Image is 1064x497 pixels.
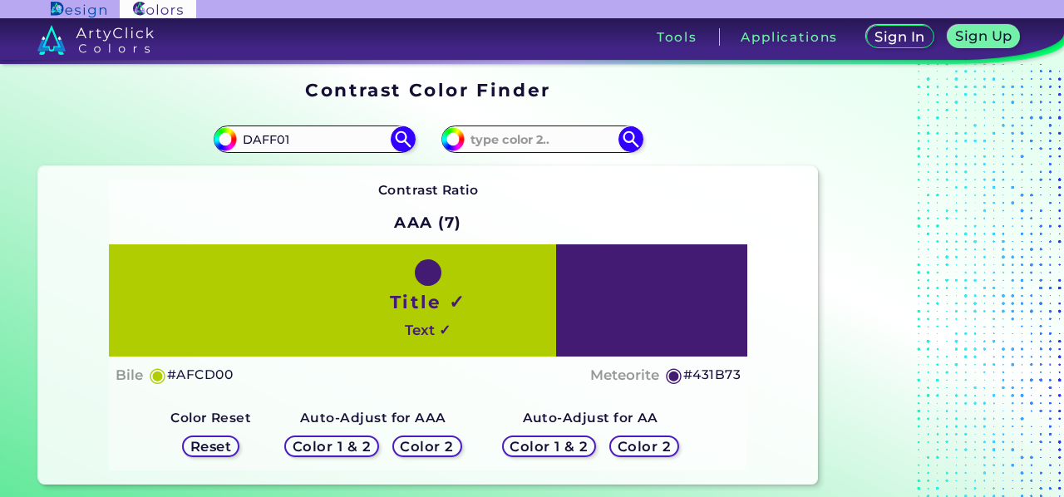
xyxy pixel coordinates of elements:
[657,31,697,43] h3: Tools
[190,440,232,454] h5: Reset
[825,74,1032,491] iframe: Advertisement
[293,440,372,454] h5: Color 1 & 2
[378,182,479,198] strong: Contrast Ratio
[400,440,454,454] h5: Color 2
[510,440,589,454] h5: Color 1 & 2
[116,363,143,387] h4: Bile
[149,365,167,385] h5: ◉
[305,77,550,102] h1: Contrast Color Finder
[947,25,1020,48] a: Sign Up
[51,2,106,17] img: ArtyClick Design logo
[391,126,416,151] img: icon search
[618,126,643,151] img: icon search
[955,29,1012,43] h5: Sign Up
[167,364,233,386] h5: #AFCD00
[866,25,934,48] a: Sign In
[590,363,659,387] h4: Meteorite
[683,364,741,386] h5: #431B73
[523,410,658,426] strong: Auto-Adjust for AA
[237,128,392,150] input: type color 1..
[390,289,466,314] h1: Title ✓
[300,410,446,426] strong: Auto-Adjust for AAA
[170,410,251,426] strong: Color Reset
[37,25,155,55] img: logo_artyclick_colors_white.svg
[741,31,838,43] h3: Applications
[874,30,925,44] h5: Sign In
[387,204,469,241] h2: AAA (7)
[465,128,619,150] input: type color 2..
[405,318,451,342] h4: Text ✓
[665,365,683,385] h5: ◉
[618,440,672,454] h5: Color 2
